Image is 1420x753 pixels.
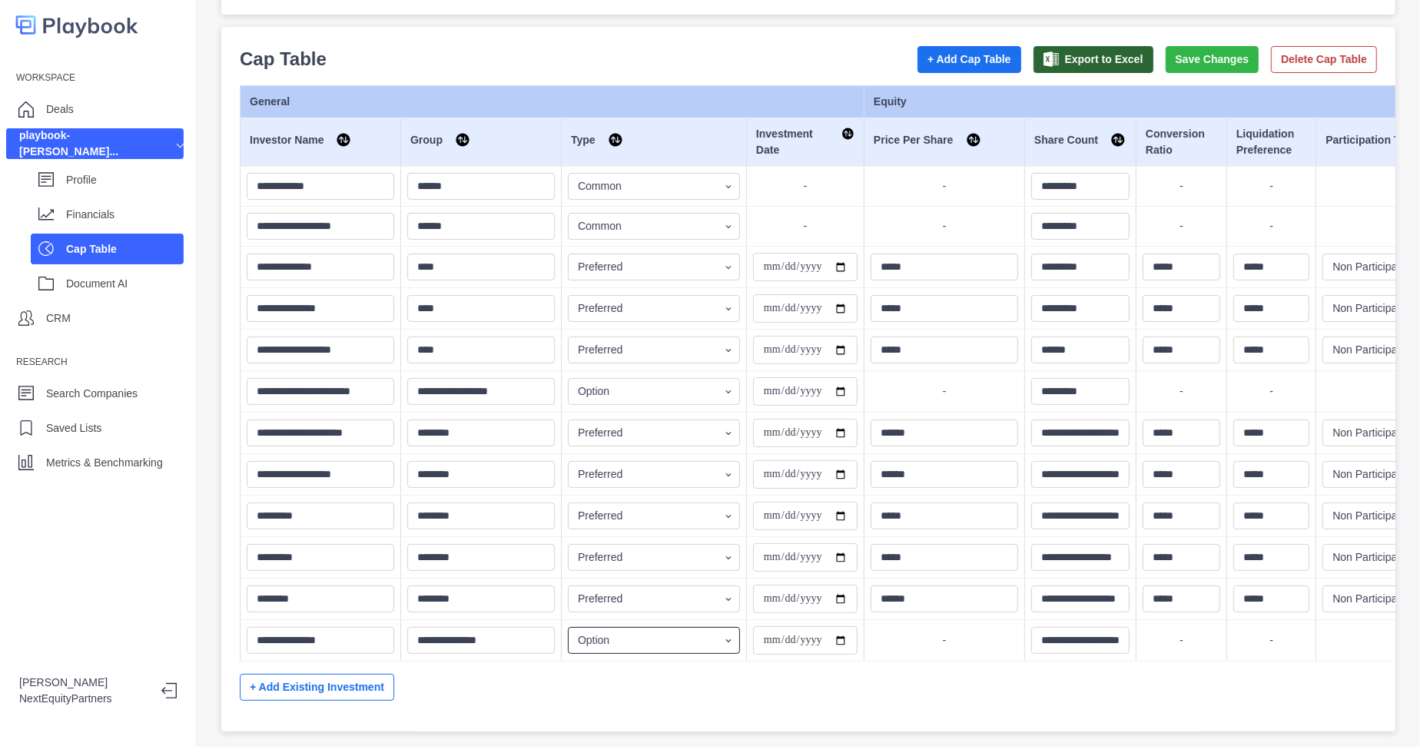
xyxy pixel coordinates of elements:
button: Save Changes [1166,46,1259,73]
p: - [871,632,1018,649]
button: + Add Existing Investment [240,674,394,701]
p: - [871,218,1018,234]
p: Saved Lists [46,420,101,436]
p: - [753,178,858,194]
p: - [871,383,1018,400]
p: Document AI [66,276,184,292]
p: - [1233,218,1309,234]
p: Metrics & Benchmarking [46,455,163,471]
p: - [1233,383,1309,400]
div: Investment Date [756,126,854,158]
p: - [1143,383,1220,400]
img: Sort [1110,132,1126,148]
button: + Add Cap Table [917,46,1021,73]
p: Deals [46,101,74,118]
img: Sort [336,132,351,148]
div: Type [571,132,737,152]
p: NextEquityPartners [19,691,149,707]
div: Group [410,132,552,152]
p: Financials [66,207,184,223]
p: CRM [46,310,71,327]
img: Sort [608,132,623,148]
p: Profile [66,172,184,188]
p: - [1233,178,1309,194]
p: - [1143,218,1220,234]
p: - [871,178,1018,194]
button: Delete Cap Table [1271,46,1377,73]
img: Sort [455,132,470,148]
div: playbook-[PERSON_NAME]... [19,128,169,160]
img: Sort [841,126,854,141]
div: Investor Name [250,132,391,152]
p: Search Companies [46,386,138,402]
img: logo-colored [15,9,138,41]
p: Cap Table [66,241,184,257]
div: Conversion Ratio [1146,126,1217,158]
p: - [753,218,858,234]
div: General [250,94,854,110]
img: Sort [966,132,981,148]
div: Share Count [1034,132,1126,152]
p: [PERSON_NAME] [19,675,149,691]
p: - [1143,178,1220,194]
p: Cap Table [240,45,327,73]
p: - [1233,632,1309,649]
button: Export to Excel [1033,46,1153,73]
p: - [1143,632,1220,649]
div: Liquidation Preference [1236,126,1306,158]
div: Price Per Share [874,132,1015,152]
